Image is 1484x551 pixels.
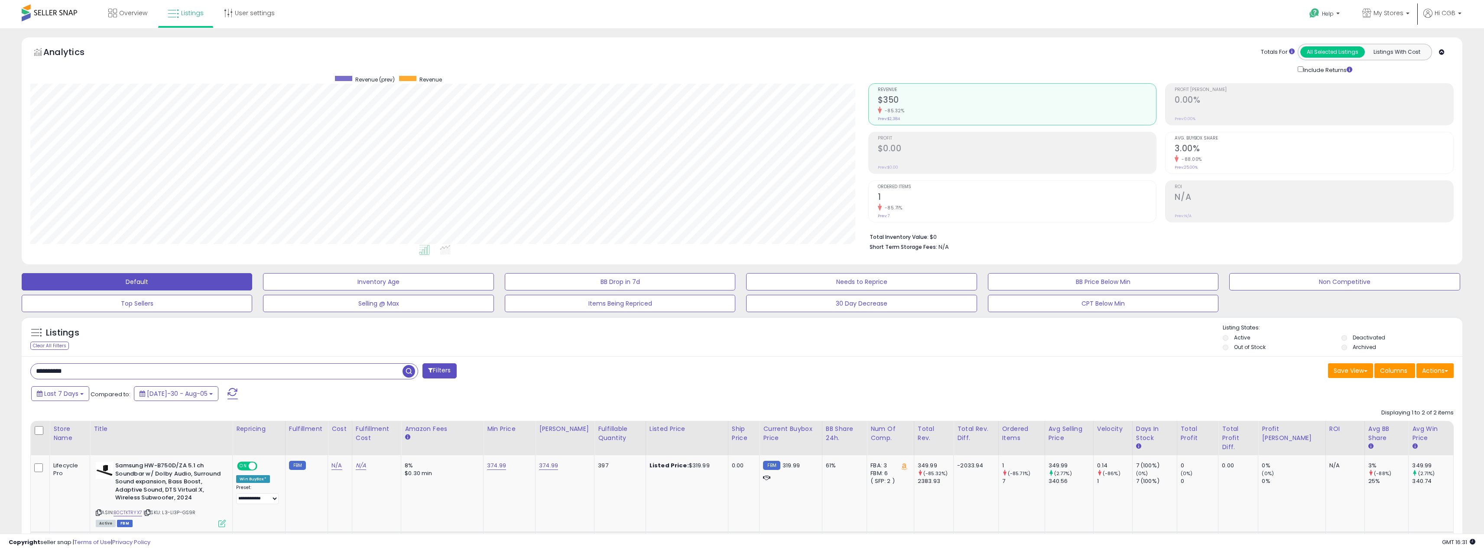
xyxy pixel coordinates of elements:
[1097,462,1132,469] div: 0.14
[289,461,306,470] small: FBM
[1418,470,1435,477] small: (2.71%)
[649,424,724,434] div: Listed Price
[236,475,270,483] div: Win BuyBox *
[1054,470,1072,477] small: (2.77%)
[1175,185,1453,189] span: ROI
[115,462,221,504] b: Samsung HW-B750D/ZA 5.1 ch Soundbar w/ Dolby Audio, Surround Sound expansion, Bass Boost, Adaptiv...
[649,462,721,469] div: $319.99
[1181,462,1218,469] div: 0
[539,424,591,434] div: [PERSON_NAME]
[74,538,111,546] a: Terms of Use
[988,295,1218,312] button: CPT Below Min
[1368,462,1408,469] div: 3%
[1175,95,1453,107] h2: 0.00%
[1412,443,1417,450] small: Avg Win Price.
[53,462,83,477] div: Lifecycle Pro
[487,461,506,470] a: 374.99
[1179,156,1202,163] small: -88.00%
[882,205,903,211] small: -85.71%
[1175,165,1198,170] small: Prev: 25.00%
[1442,538,1475,546] span: 2025-08-14 16:31 GMT
[331,424,348,434] div: Cost
[405,462,477,469] div: 8%
[9,538,40,546] strong: Copyright
[1309,8,1320,19] i: Get Help
[96,462,113,479] img: 31IVusiFGxL._SL40_.jpg
[1353,334,1385,341] label: Deactivated
[1222,424,1254,452] div: Total Profit Diff.
[356,424,397,443] div: Fulfillment Cost
[1175,143,1453,155] h2: 3.00%
[119,9,147,17] span: Overview
[1175,116,1195,121] small: Prev: 0.00%
[1002,424,1041,443] div: Ordered Items
[1262,477,1325,485] div: 0%
[539,461,558,470] a: 374.99
[9,538,150,547] div: seller snap | |
[1008,470,1030,477] small: (-85.71%)
[1181,470,1193,477] small: (0%)
[1300,46,1365,58] button: All Selected Listings
[1302,1,1348,28] a: Help
[918,477,953,485] div: 2383.93
[1291,65,1363,75] div: Include Returns
[331,461,342,470] a: N/A
[1097,477,1132,485] div: 1
[870,477,907,485] div: ( SFP: 2 )
[44,389,78,398] span: Last 7 Days
[422,363,456,378] button: Filters
[732,424,756,443] div: Ship Price
[1136,477,1177,485] div: 7 (100%)
[878,192,1156,204] h2: 1
[598,462,639,469] div: 397
[238,463,249,470] span: ON
[918,462,953,469] div: 349.99
[256,463,270,470] span: OFF
[1181,477,1218,485] div: 0
[419,76,442,83] span: Revenue
[405,424,480,434] div: Amazon Fees
[96,520,116,527] span: All listings currently available for purchase on Amazon
[263,295,494,312] button: Selling @ Max
[1175,88,1453,92] span: Profit [PERSON_NAME]
[1374,470,1391,477] small: (-88%)
[143,509,195,516] span: | SKU: L3-LI3P-GS9R
[181,9,204,17] span: Listings
[114,509,142,516] a: B0CTKTRYX7
[826,424,863,443] div: BB Share 24h.
[134,386,218,401] button: [DATE]-30 - Aug-05
[878,165,898,170] small: Prev: $0.00
[1175,213,1192,218] small: Prev: N/A
[1380,366,1407,375] span: Columns
[30,342,69,350] div: Clear All Filters
[505,295,735,312] button: Items Being Repriced
[1136,470,1148,477] small: (0%)
[746,273,977,290] button: Needs to Reprice
[22,295,252,312] button: Top Sellers
[1435,9,1455,17] span: Hi CGB
[1136,462,1177,469] div: 7 (100%)
[356,461,366,470] a: N/A
[732,462,753,469] div: 0.00
[878,95,1156,107] h2: $350
[1381,409,1454,417] div: Displaying 1 to 2 of 2 items
[1049,424,1090,443] div: Avg Selling Price
[826,462,860,469] div: 61%
[1223,324,1462,332] p: Listing States:
[1374,363,1415,378] button: Columns
[1416,363,1454,378] button: Actions
[1328,363,1373,378] button: Save View
[1322,10,1334,17] span: Help
[870,243,937,251] b: Short Term Storage Fees:
[289,424,324,434] div: Fulfillment
[1103,470,1120,477] small: (-86%)
[878,185,1156,189] span: Ordered Items
[878,88,1156,92] span: Revenue
[1353,343,1376,351] label: Archived
[1181,424,1215,443] div: Total Profit
[882,108,905,114] small: -85.32%
[870,231,1447,241] li: $0
[1423,9,1461,28] a: Hi CGB
[1412,462,1453,469] div: 349.99
[1364,46,1429,58] button: Listings With Cost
